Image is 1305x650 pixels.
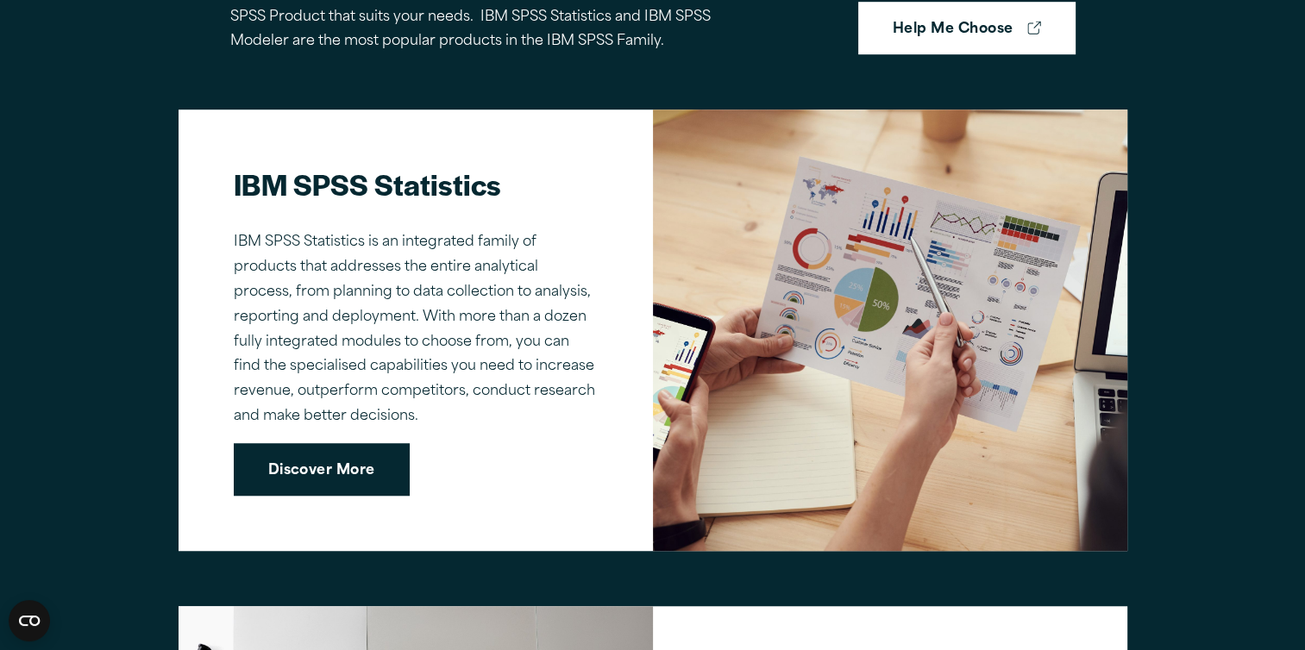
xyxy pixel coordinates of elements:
img: IBM SPSS Statistics [653,109,1127,551]
a: Discover More [234,443,410,497]
p: IBM SPSS Statistics is an integrated family of products that addresses the entire analytical proc... [234,230,598,428]
button: Open CMP widget [9,600,50,641]
h2: IBM SPSS Statistics [234,165,598,203]
a: Help Me Choose [858,2,1076,55]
